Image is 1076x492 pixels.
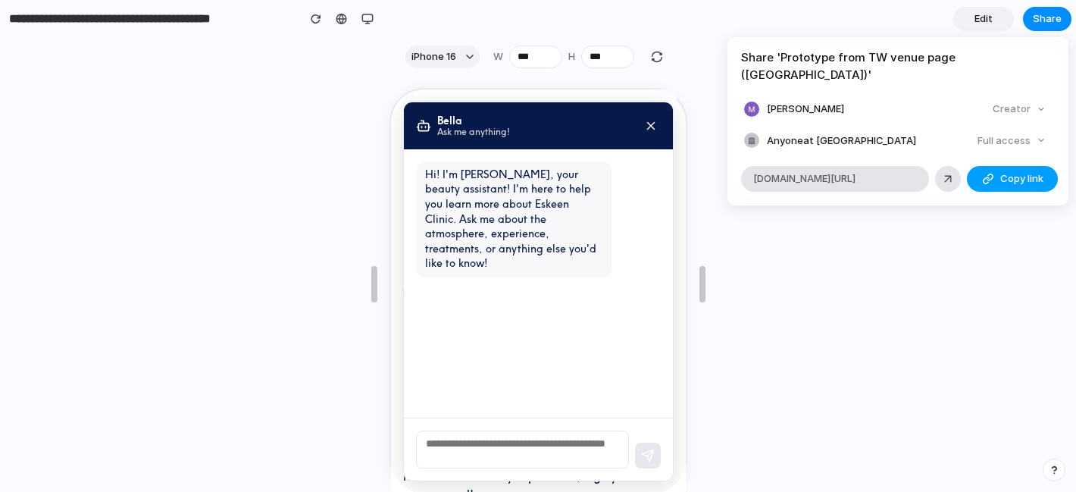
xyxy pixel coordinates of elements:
[741,49,1055,83] h4: Share ' Prototype from TW venue page ([GEOGRAPHIC_DATA]) '
[25,72,221,188] div: Hi! I'm [PERSON_NAME], your beauty assistant! I'm here to help you learn more about Eskeen Clinic...
[46,25,119,37] div: Bella
[753,171,855,186] span: [DOMAIN_NAME][URL]
[741,166,929,192] div: [DOMAIN_NAME][URL]
[767,102,844,117] span: [PERSON_NAME]
[46,37,119,48] div: Ask me anything!
[1000,171,1043,186] span: Copy link
[767,133,916,149] span: Anyone at [GEOGRAPHIC_DATA]
[967,166,1058,192] button: Copy link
